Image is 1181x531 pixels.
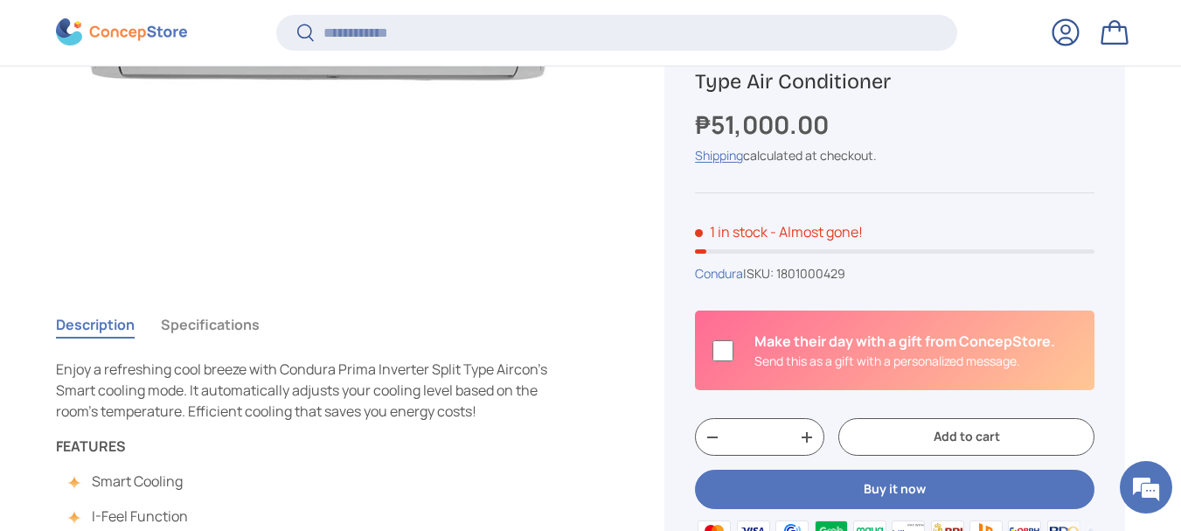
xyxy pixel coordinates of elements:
button: Add to cart [838,419,1094,457]
p: Enjoy a refreshing cool breeze with Condura Prima Inverter Split Type Aircon’s Smart cooling mode... [56,359,580,422]
textarea: Type your message and hit 'Enter' [9,349,333,410]
button: Buy it now [695,471,1094,510]
li: I-Feel Function [73,506,210,527]
span: 1 in stock [695,223,768,242]
h1: Condura Prima Inverter, 2.50 HP Split Type Air Conditioner [695,42,1094,95]
span: SKU: [747,266,774,283]
strong: ₱51,000.00 [695,108,833,141]
img: ConcepStore [56,19,187,46]
div: Is this a gift? [754,332,1055,371]
span: We're online! [101,156,241,332]
div: Chat with us now [91,98,294,121]
button: Specifications [161,304,260,345]
a: Shipping [695,147,743,164]
p: - Almost gone! [770,223,863,242]
li: Smart Cooling [73,471,210,492]
span: | [743,266,845,283]
a: Condura [695,266,743,283]
div: calculated at checkout. [695,146,1094,164]
input: Is this a gift? [712,340,733,361]
strong: FEATURES [56,437,126,456]
div: Minimize live chat window [287,9,329,51]
button: Description [56,304,135,345]
span: 1801000429 [776,266,845,283]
